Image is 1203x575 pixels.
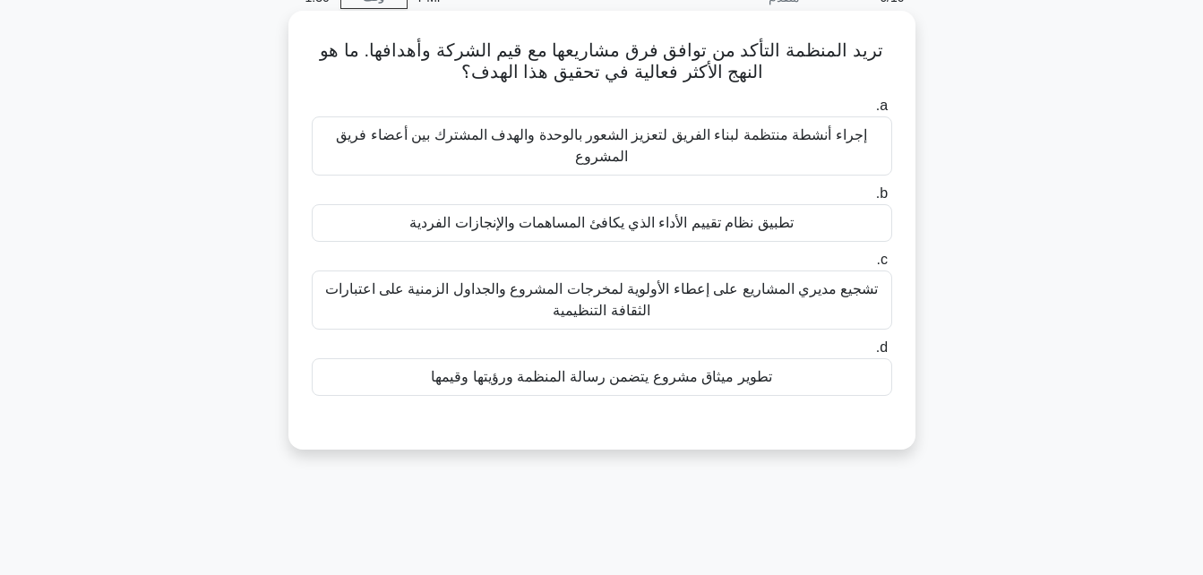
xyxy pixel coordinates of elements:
[312,358,892,396] div: تطوير ميثاق مشروع يتضمن رسالة المنظمة ورؤيتها وقيمها
[876,98,888,113] span: a.
[876,339,888,355] span: d.
[877,252,888,267] span: c.
[320,40,882,82] font: تريد المنظمة التأكد من توافق فرق مشاريعها مع قيم الشركة وأهدافها. ما هو النهج الأكثر فعالية في تح...
[312,204,892,242] div: تطبيق نظام تقييم الأداء الذي يكافئ المساهمات والإنجازات الفردية
[312,116,892,176] div: إجراء أنشطة منتظمة لبناء الفريق لتعزيز الشعور بالوحدة والهدف المشترك بين أعضاء فريق المشروع
[876,185,888,201] span: b.
[312,270,892,330] div: تشجيع مديري المشاريع على إعطاء الأولوية لمخرجات المشروع والجداول الزمنية على اعتبارات الثقافة الت...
